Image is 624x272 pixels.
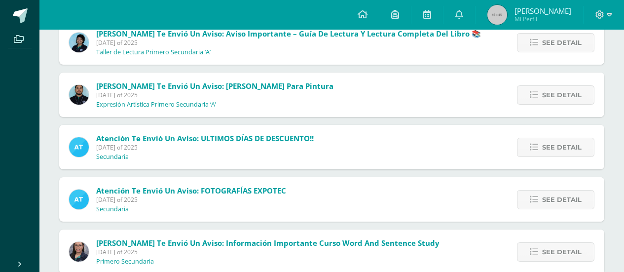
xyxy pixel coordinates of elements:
img: 9fc725f787f6a993fc92a288b7a8b70c.png [69,137,89,157]
p: Expresión Artística Primero Secundaria ‘A’ [96,101,216,109]
p: Secundaria [96,205,129,213]
img: 9f25a704c7e525b5c9fe1d8c113699e7.png [69,85,89,105]
p: Secundaria [96,153,129,161]
span: Mi Perfil [514,15,571,23]
span: See detail [542,243,582,261]
img: 45x45 [487,5,507,25]
img: d57e07c1bc35c907652cefc5b06cc8a1.png [69,33,89,52]
span: [DATE] of 2025 [96,195,286,204]
span: [PERSON_NAME] te envió un aviso: [PERSON_NAME] para pintura [96,81,333,91]
p: Taller de Lectura Primero Secundaria ‘A’ [96,48,211,56]
span: Atención te envió un aviso: FOTOGRAFÍAS EXPOTEC [96,186,286,195]
span: [DATE] of 2025 [96,39,481,47]
span: [DATE] of 2025 [96,91,333,99]
span: See detail [542,34,582,52]
span: See detail [542,86,582,104]
span: Atención te envió un aviso: ULTIMOS DÍAS DE DESCUENTO!! [96,133,314,143]
span: [PERSON_NAME] [514,6,571,16]
span: [DATE] of 2025 [96,248,440,256]
img: 9fc725f787f6a993fc92a288b7a8b70c.png [69,190,89,209]
img: 6fb385528ffb729c9b944b13f11ee051.png [69,242,89,262]
p: Primero Secundaria [96,258,154,266]
span: [PERSON_NAME] te envió un aviso: Aviso importante – Guía de lectura y lectura completa del libro 📚 [96,29,481,39]
span: See detail [542,138,582,156]
span: [DATE] of 2025 [96,143,314,152]
span: See detail [542,191,582,209]
span: [PERSON_NAME] te envió un aviso: Información Importante Curso Word and Sentence Study [96,238,440,248]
